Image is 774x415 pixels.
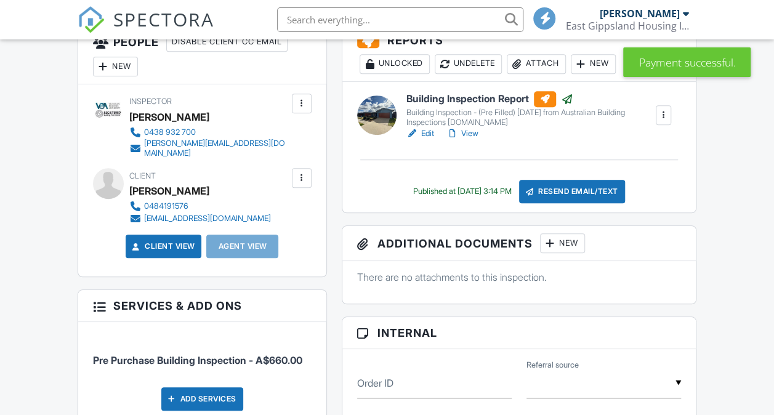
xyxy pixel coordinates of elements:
[129,200,271,212] a: 0484191576
[565,20,688,32] div: East Gippsland Housing Inspections
[78,25,326,84] h3: People
[144,127,196,137] div: 0438 932 700
[144,139,289,158] div: [PERSON_NAME][EMAIL_ADDRESS][DOMAIN_NAME]
[144,214,271,224] div: [EMAIL_ADDRESS][DOMAIN_NAME]
[130,240,195,252] a: Client View
[113,6,214,32] span: SPECTORA
[406,91,655,128] a: Building Inspection Report Building Inspection - (Pre Filled) [DATE] from Australian Building Ins...
[360,54,430,74] div: Unlocked
[342,25,696,81] h3: Reports
[357,376,393,390] label: Order ID
[93,354,302,366] span: Pre Purchase Building Inspection - A$660.00
[161,387,243,411] div: Add Services
[406,108,655,127] div: Building Inspection - (Pre Filled) [DATE] from Australian Building Inspections [DOMAIN_NAME]
[623,47,751,77] div: Payment successful.
[93,331,312,377] li: Service: Pre Purchase Building Inspection
[129,126,289,139] a: 0438 932 700
[599,7,679,20] div: [PERSON_NAME]
[357,270,682,284] p: There are no attachments to this inspection.
[93,57,138,76] div: New
[78,290,326,322] h3: Services & Add ons
[129,108,209,126] div: [PERSON_NAME]
[129,97,172,106] span: Inspector
[446,127,478,140] a: View
[571,54,616,74] div: New
[519,180,625,203] div: Resend Email/Text
[166,32,288,52] div: Disable Client CC Email
[78,17,214,42] a: SPECTORA
[413,187,512,196] div: Published at [DATE] 3:14 PM
[78,6,105,33] img: The Best Home Inspection Software - Spectora
[129,212,271,225] a: [EMAIL_ADDRESS][DOMAIN_NAME]
[129,171,156,180] span: Client
[342,226,696,261] h3: Additional Documents
[342,317,696,349] h3: Internal
[526,360,579,371] label: Referral source
[277,7,523,32] input: Search everything...
[507,54,566,74] div: Attach
[435,54,502,74] div: Undelete
[406,91,655,107] h6: Building Inspection Report
[129,139,289,158] a: [PERSON_NAME][EMAIL_ADDRESS][DOMAIN_NAME]
[406,127,434,140] a: Edit
[540,233,585,253] div: New
[129,182,209,200] div: [PERSON_NAME]
[144,201,188,211] div: 0484191576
